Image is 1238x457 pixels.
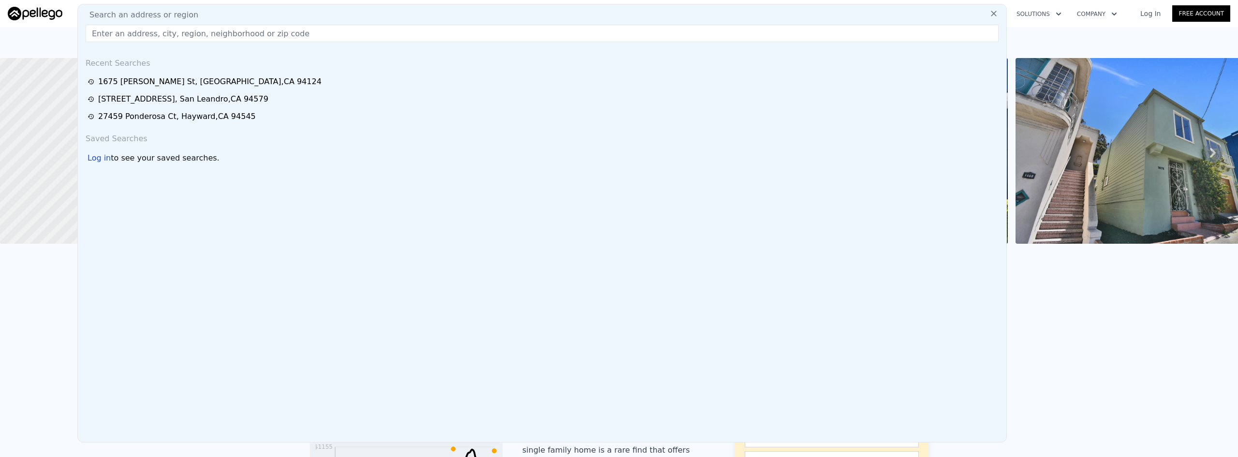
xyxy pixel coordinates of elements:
[88,152,111,164] div: Log in
[88,93,1000,105] a: [STREET_ADDRESS], San Leandro,CA 94579
[314,443,333,450] tspan: $1155
[1009,5,1069,23] button: Solutions
[86,25,999,42] input: Enter an address, city, region, neighborhood or zip code
[82,125,1002,148] div: Saved Searches
[88,111,1000,122] a: 27459 Ponderosa Ct, Hayward,CA 94545
[88,76,1000,88] a: 1675 [PERSON_NAME] St, [GEOGRAPHIC_DATA],CA 94124
[1172,5,1230,22] a: Free Account
[98,111,256,122] div: 27459 Ponderosa Ct , Hayward , CA 94545
[82,50,1002,73] div: Recent Searches
[111,152,219,164] span: to see your saved searches.
[1069,5,1125,23] button: Company
[8,7,62,20] img: Pellego
[82,9,198,21] span: Search an address or region
[98,93,268,105] div: [STREET_ADDRESS] , San Leandro , CA 94579
[98,76,322,88] div: 1675 [PERSON_NAME] St , [GEOGRAPHIC_DATA] , CA 94124
[1129,9,1172,18] a: Log In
